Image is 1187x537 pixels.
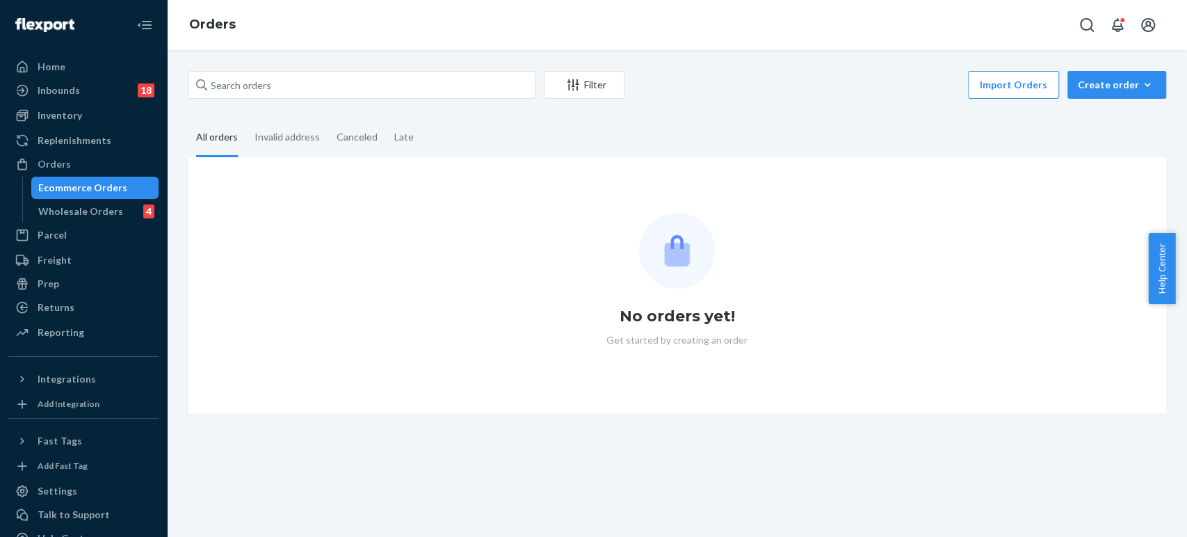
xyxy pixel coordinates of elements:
[639,213,715,289] img: Empty list
[8,153,159,175] a: Orders
[15,18,74,32] img: Flexport logo
[38,460,88,472] div: Add Fast Tag
[38,398,99,410] div: Add Integration
[968,71,1059,99] button: Import Orders
[38,326,84,339] div: Reporting
[38,484,77,498] div: Settings
[38,253,72,267] div: Freight
[38,109,82,122] div: Inventory
[8,321,159,344] a: Reporting
[38,181,127,195] div: Ecommerce Orders
[544,71,624,99] button: Filter
[8,368,159,390] button: Integrations
[8,396,159,412] a: Add Integration
[606,333,748,347] p: Get started by creating an order
[1078,78,1156,92] div: Create order
[8,273,159,295] a: Prep
[38,277,59,291] div: Prep
[1067,71,1166,99] button: Create order
[189,17,236,32] a: Orders
[544,78,624,92] div: Filter
[188,71,535,99] input: Search orders
[131,11,159,39] button: Close Navigation
[1148,233,1175,304] button: Help Center
[38,508,110,522] div: Talk to Support
[8,249,159,271] a: Freight
[178,5,247,45] ol: breadcrumbs
[8,458,159,474] a: Add Fast Tag
[8,430,159,452] button: Fast Tags
[38,134,111,147] div: Replenishments
[38,205,123,218] div: Wholesale Orders
[8,129,159,152] a: Replenishments
[38,372,96,386] div: Integrations
[255,119,320,155] div: Invalid address
[8,79,159,102] a: Inbounds18
[138,83,154,97] div: 18
[31,10,59,22] span: Chat
[8,296,159,319] a: Returns
[196,119,238,157] div: All orders
[38,228,67,242] div: Parcel
[38,83,80,97] div: Inbounds
[1134,11,1162,39] button: Open account menu
[620,305,735,328] h1: No orders yet!
[38,157,71,171] div: Orders
[337,119,378,155] div: Canceled
[38,434,82,448] div: Fast Tags
[143,205,154,218] div: 4
[31,200,159,223] a: Wholesale Orders4
[38,60,65,74] div: Home
[8,480,159,502] a: Settings
[8,224,159,246] a: Parcel
[394,119,414,155] div: Late
[8,504,159,526] button: Talk to Support
[38,300,74,314] div: Returns
[8,104,159,127] a: Inventory
[31,177,159,199] a: Ecommerce Orders
[1073,11,1101,39] button: Open Search Box
[1104,11,1131,39] button: Open notifications
[8,56,159,78] a: Home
